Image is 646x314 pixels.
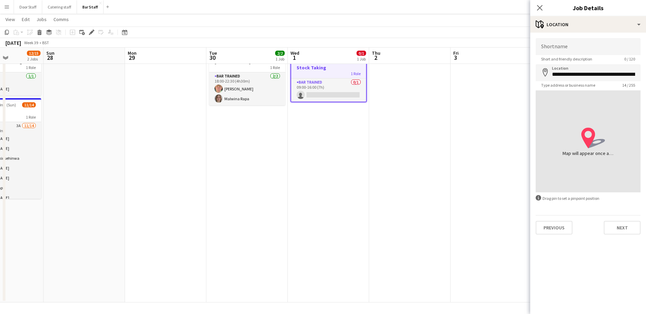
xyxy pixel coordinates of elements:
span: 1 Role [270,65,280,70]
app-card-role: Bar trained2/218:00-22:30 (4h30m)[PERSON_NAME]Malwina Rapa [209,72,285,105]
span: Thu [372,50,380,56]
span: 0 / 120 [619,56,641,62]
h3: Stock Taking [291,65,366,71]
span: 1 Role [26,115,36,120]
button: Bar Staff [77,0,104,14]
div: Drag pin to set a pinpoint position [536,195,641,202]
span: Wed [290,50,299,56]
span: Fri [453,50,459,56]
div: Map will appear once address has been added [563,150,614,157]
span: Jobs [36,16,47,22]
a: Comms [51,15,72,24]
button: Next [604,221,641,234]
app-job-card: Draft09:00-16:00 (7h)0/1Stock Taking1 RoleBar trained0/109:00-16:00 (7h) [290,49,367,102]
div: [DATE] [5,39,21,46]
span: 2 [371,54,380,62]
span: Edit [22,16,30,22]
button: Door Staff [14,0,42,14]
app-card-role: Bar trained0/109:00-16:00 (7h) [291,78,366,102]
span: Short and friendly description [536,56,598,62]
app-job-card: 18:00-22:30 (4h30m)2/2[PERSON_NAME] Dinner1 RoleBar trained2/218:00-22:30 (4h30m)[PERSON_NAME]Mal... [209,49,285,105]
button: Catering staff [42,0,77,14]
span: Week 39 [22,40,40,45]
span: 3 [452,54,459,62]
span: 0/1 [357,51,366,56]
div: 2 Jobs [27,56,40,62]
a: Edit [19,15,32,24]
span: Comms [53,16,69,22]
button: Previous [536,221,572,234]
div: BST [42,40,49,45]
span: 29 [127,54,137,62]
span: Mon [128,50,137,56]
span: Sun [46,50,54,56]
span: Tue [209,50,217,56]
span: 1 Role [351,71,361,76]
span: 2/2 [275,51,285,56]
span: Type address or business name [536,83,601,88]
span: 30 [208,54,217,62]
span: View [5,16,15,22]
span: 28 [45,54,54,62]
a: View [3,15,18,24]
span: 1 Role [26,65,36,70]
div: Location [530,16,646,33]
span: 1 [289,54,299,62]
a: Jobs [34,15,49,24]
h3: Job Details [530,3,646,12]
div: 1 Job [357,56,366,62]
div: 1 Job [275,56,284,62]
span: 11/14 [22,102,36,107]
span: 14 / 255 [617,83,641,88]
span: 12/15 [27,51,41,56]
